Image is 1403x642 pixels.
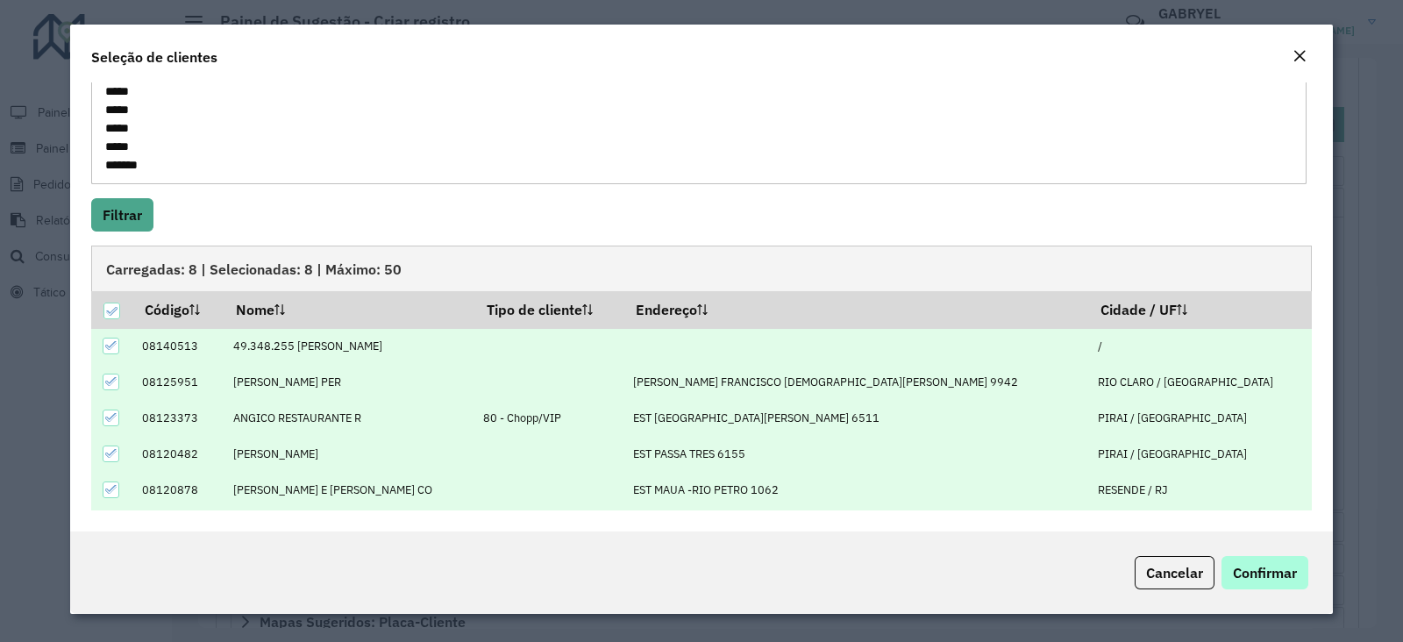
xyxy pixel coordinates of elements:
td: 49.348.255 [PERSON_NAME] [224,329,474,365]
td: 80 - Chopp/VIP [474,400,624,436]
td: ANGICO RESTAURANTE R [224,400,474,436]
td: EST MAUA -RIO PETRO 1062 [624,472,1088,508]
button: Cancelar [1135,556,1214,589]
td: EST [GEOGRAPHIC_DATA][PERSON_NAME] 6511 [624,400,1088,436]
button: Filtrar [91,198,153,232]
td: [PERSON_NAME] [224,436,474,472]
td: 08120878 [132,472,224,508]
h4: Seleção de clientes [91,46,217,68]
td: PIRAI / [GEOGRAPHIC_DATA] [1088,436,1311,472]
td: 08120482 [132,436,224,472]
span: Cancelar [1146,564,1203,581]
em: Fechar [1293,49,1307,63]
td: 08140513 [132,329,224,365]
td: 08125951 [132,364,224,400]
th: Nome [224,291,474,328]
td: JOANEZIO. DA [PERSON_NAME] LTDA [224,508,474,544]
td: EST PASSA TRES 6155 [624,436,1088,472]
div: Carregadas: 8 | Selecionadas: 8 | Máximo: 50 [91,246,1312,291]
td: / [1088,508,1311,544]
td: PIRAI / [GEOGRAPHIC_DATA] [1088,400,1311,436]
td: / [1088,329,1311,365]
button: Confirmar [1221,556,1308,589]
td: [PERSON_NAME] E [PERSON_NAME] CO [224,472,474,508]
td: RESENDE / RJ [1088,472,1311,508]
td: RIO CLARO / [GEOGRAPHIC_DATA] [1088,364,1311,400]
button: Close [1287,46,1312,68]
td: [PERSON_NAME] PER [224,364,474,400]
th: Código [132,291,224,328]
th: Endereço [624,291,1088,328]
th: Tipo de cliente [474,291,624,328]
span: Confirmar [1233,564,1297,581]
th: Cidade / UF [1088,291,1311,328]
td: 08142002 [132,508,224,544]
td: 08123373 [132,400,224,436]
td: [PERSON_NAME] FRANCISCO [DEMOGRAPHIC_DATA][PERSON_NAME] 9942 [624,364,1088,400]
